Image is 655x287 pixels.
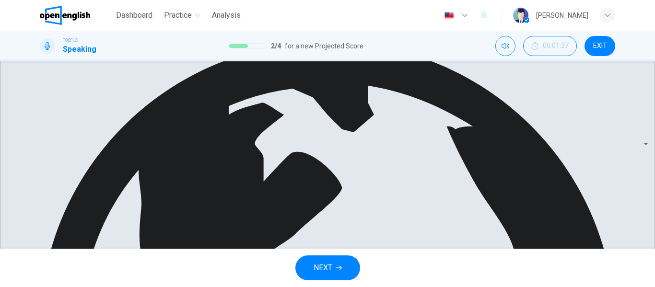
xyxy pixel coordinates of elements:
span: NEXT [314,261,332,275]
span: 2 / 4 [271,40,281,52]
button: NEXT [295,255,360,280]
a: OpenEnglish logo [40,6,112,25]
div: Hide [523,36,577,56]
button: EXIT [585,36,615,56]
h1: Speaking [63,44,96,55]
button: Analysis [208,7,245,24]
span: Practice [164,10,192,21]
img: OpenEnglish logo [40,6,90,25]
span: for a new Projected Score [285,40,363,52]
span: EXIT [593,42,607,50]
span: Analysis [212,10,241,21]
button: Dashboard [112,7,156,24]
button: Practice [160,7,204,24]
div: Mute [495,36,515,56]
img: en [443,12,455,19]
div: [PERSON_NAME] [536,10,588,21]
span: TOEFL® [63,37,78,44]
button: 00:01:37 [523,36,577,56]
img: Profile picture [513,8,528,23]
span: Dashboard [116,10,152,21]
span: 00:01:37 [543,42,569,50]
